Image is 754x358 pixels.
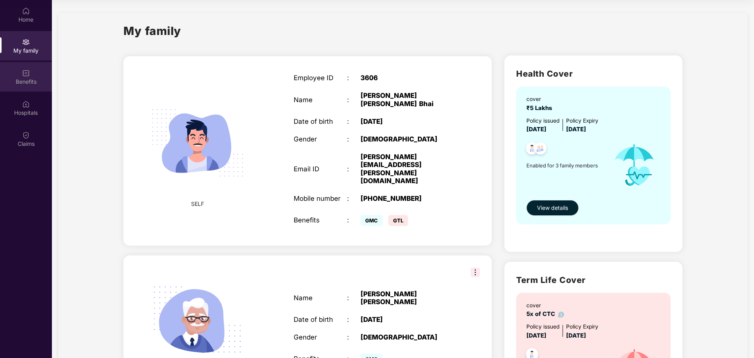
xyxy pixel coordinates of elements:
[294,117,347,125] div: Date of birth
[347,195,360,202] div: :
[526,323,559,331] div: Policy issued
[191,200,204,208] span: SELF
[471,268,480,277] img: svg+xml;base64,PHN2ZyB3aWR0aD0iMzIiIGhlaWdodD0iMzIiIHZpZXdCb3g9IjAgMCAzMiAzMiIgZmlsbD0ibm9uZSIgeG...
[558,312,564,318] img: info
[360,195,454,202] div: [PHONE_NUMBER]
[347,333,360,341] div: :
[294,96,347,104] div: Name
[360,153,454,185] div: [PERSON_NAME][EMAIL_ADDRESS][PERSON_NAME][DOMAIN_NAME]
[526,162,605,169] span: Enabled for 3 family members
[526,105,555,112] span: ₹5 Lakhs
[522,140,542,159] img: svg+xml;base64,PHN2ZyB4bWxucz0iaHR0cDovL3d3dy53My5vcmcvMjAwMC9zdmciIHdpZHRoPSI0OC45NDMiIGhlaWdodD...
[360,74,454,82] div: 3606
[123,22,181,40] h1: My family
[566,117,598,125] div: Policy Expiry
[294,74,347,82] div: Employee ID
[566,332,586,339] span: [DATE]
[294,294,347,302] div: Name
[516,274,671,286] h2: Term Life Cover
[294,195,347,202] div: Mobile number
[347,316,360,323] div: :
[22,131,30,139] img: svg+xml;base64,PHN2ZyBpZD0iQ2xhaW0iIHhtbG5zPSJodHRwOi8vd3d3LnczLm9yZy8yMDAwL3N2ZyIgd2lkdGg9IjIwIi...
[360,333,454,341] div: [DEMOGRAPHIC_DATA]
[22,69,30,77] img: svg+xml;base64,PHN2ZyBpZD0iQmVuZWZpdHMiIHhtbG5zPSJodHRwOi8vd3d3LnczLm9yZy8yMDAwL3N2ZyIgd2lkdGg9Ij...
[360,316,454,323] div: [DATE]
[526,95,555,104] div: cover
[294,216,347,224] div: Benefits
[526,301,564,310] div: cover
[294,165,347,173] div: Email ID
[566,126,586,133] span: [DATE]
[537,204,568,212] span: View details
[360,290,454,306] div: [PERSON_NAME] [PERSON_NAME]
[294,333,347,341] div: Gender
[526,117,559,125] div: Policy issued
[347,117,360,125] div: :
[360,92,454,107] div: [PERSON_NAME] [PERSON_NAME] Bhai
[294,316,347,323] div: Date of birth
[526,200,579,216] button: View details
[531,140,550,159] img: svg+xml;base64,PHN2ZyB4bWxucz0iaHR0cDovL3d3dy53My5vcmcvMjAwMC9zdmciIHdpZHRoPSI0OC45NDMiIGhlaWdodD...
[360,215,383,226] span: GMC
[526,332,546,339] span: [DATE]
[347,294,360,302] div: :
[347,74,360,82] div: :
[516,67,671,80] h2: Health Cover
[22,7,30,15] img: svg+xml;base64,PHN2ZyBpZD0iSG9tZSIgeG1sbnM9Imh0dHA6Ly93d3cudzMub3JnLzIwMDAvc3ZnIiB3aWR0aD0iMjAiIG...
[360,117,454,125] div: [DATE]
[22,100,30,108] img: svg+xml;base64,PHN2ZyBpZD0iSG9zcGl0YWxzIiB4bWxucz0iaHR0cDovL3d3dy53My5vcmcvMjAwMC9zdmciIHdpZHRoPS...
[347,165,360,173] div: :
[360,135,454,143] div: [DEMOGRAPHIC_DATA]
[141,86,254,199] img: svg+xml;base64,PHN2ZyB4bWxucz0iaHR0cDovL3d3dy53My5vcmcvMjAwMC9zdmciIHdpZHRoPSIyMjQiIGhlaWdodD0iMT...
[526,126,546,133] span: [DATE]
[347,135,360,143] div: :
[294,135,347,143] div: Gender
[388,215,408,226] span: GTL
[22,38,30,46] img: svg+xml;base64,PHN2ZyB3aWR0aD0iMjAiIGhlaWdodD0iMjAiIHZpZXdCb3g9IjAgMCAyMCAyMCIgZmlsbD0ibm9uZSIgeG...
[566,323,598,331] div: Policy Expiry
[347,216,360,224] div: :
[347,96,360,104] div: :
[605,134,663,196] img: icon
[526,310,564,318] span: 5x of CTC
